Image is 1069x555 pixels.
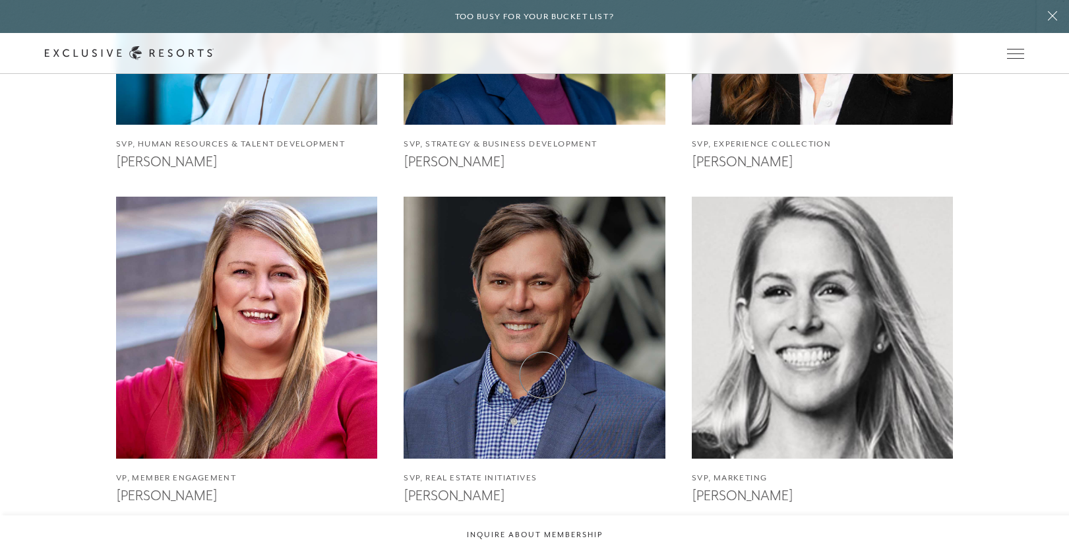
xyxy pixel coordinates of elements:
[116,197,378,504] a: VP, Member Engagement[PERSON_NAME]
[116,138,378,150] h4: SVP, Human Resources & Talent Development
[692,484,954,504] h3: [PERSON_NAME]
[404,484,665,504] h3: [PERSON_NAME]
[455,11,615,23] h6: Too busy for your bucket list?
[116,472,378,484] h4: VP, Member Engagement
[692,138,954,150] h4: SVP, Experience Collection
[404,472,665,484] h4: SVP, Real Estate Initiatives
[692,150,954,170] h3: [PERSON_NAME]
[404,138,665,150] h4: SVP, Strategy & Business Development
[1007,49,1024,58] button: Open navigation
[404,150,665,170] h3: [PERSON_NAME]
[116,150,378,170] h3: [PERSON_NAME]
[692,472,954,484] h4: SVP, Marketing
[404,197,665,504] a: SVP, Real Estate Initiatives[PERSON_NAME]
[692,197,954,504] a: SVP, Marketing[PERSON_NAME]
[116,484,378,504] h3: [PERSON_NAME]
